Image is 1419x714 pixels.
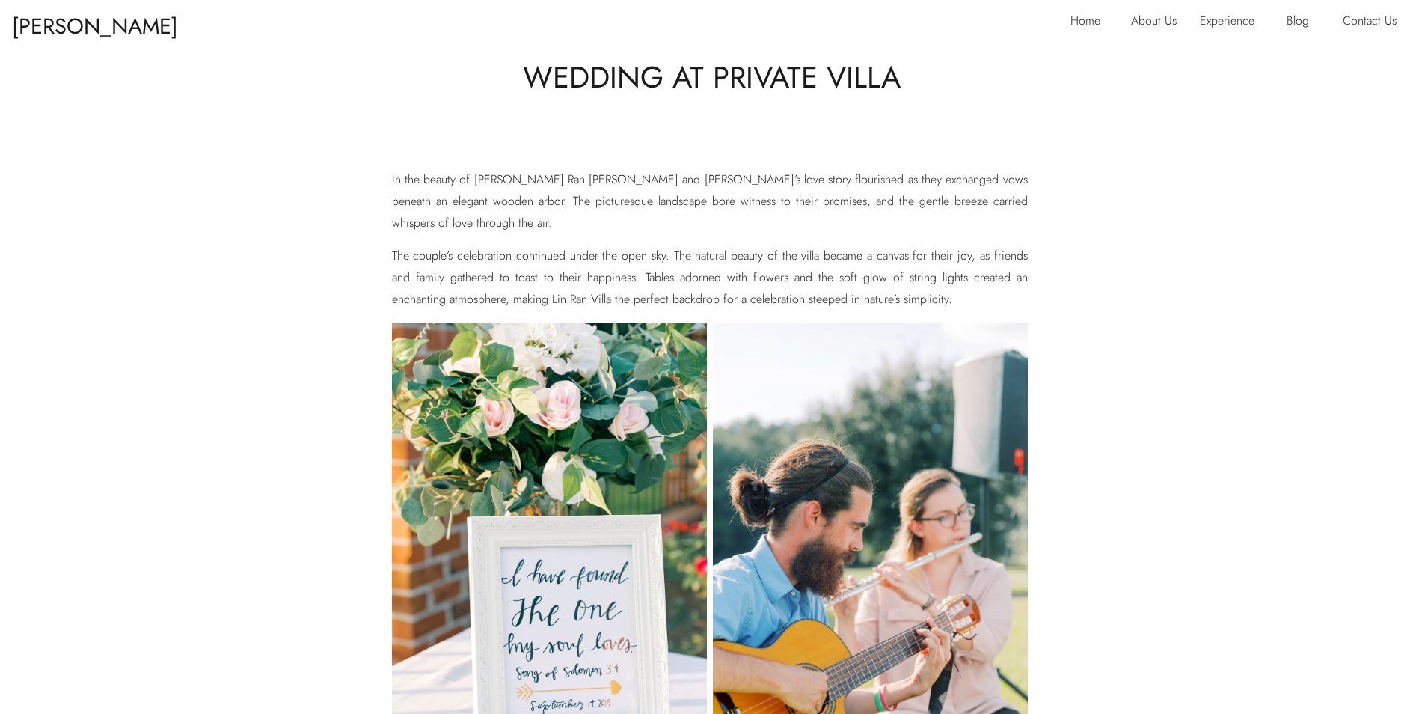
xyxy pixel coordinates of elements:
p: The couple’s celebration continued under the open sky. The natural beauty of the villa became a c... [392,245,1028,310]
h1: Wedding at Private Villa [299,56,1125,98]
p: In the beauty of [PERSON_NAME] Ran [PERSON_NAME] and [PERSON_NAME]’s love story flourished as the... [392,169,1028,234]
a: Contact Us [1343,10,1406,34]
a: About Us [1131,10,1189,34]
a: Home [1070,10,1109,34]
p: [PERSON_NAME] & [PERSON_NAME] [12,7,194,34]
a: Experience [1200,10,1266,34]
a: Blog [1287,10,1320,34]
